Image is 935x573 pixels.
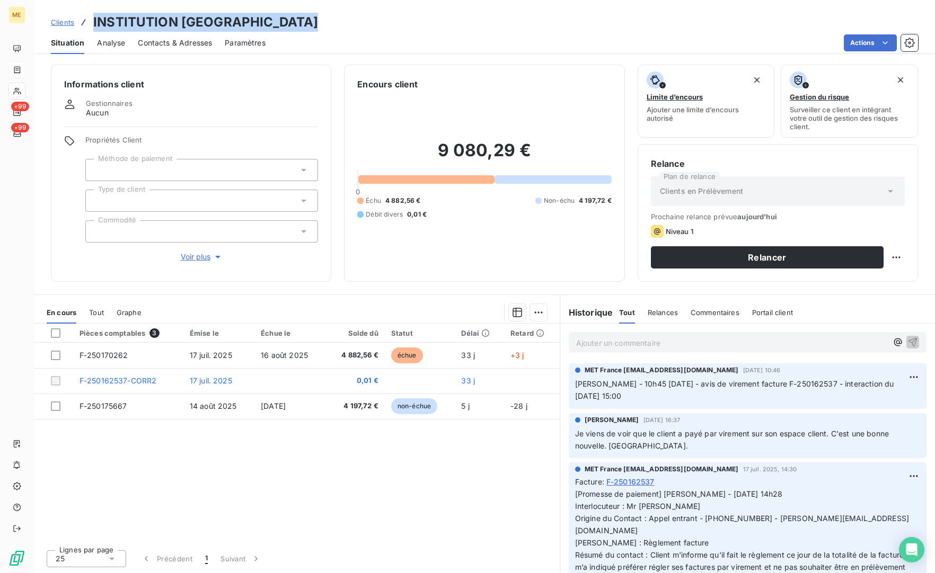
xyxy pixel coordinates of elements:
[8,550,25,567] img: Logo LeanPay
[651,212,905,221] span: Prochaine relance prévue
[752,308,793,317] span: Portail client
[8,125,25,142] a: +99
[691,308,739,317] span: Commentaires
[8,6,25,23] div: ME
[117,308,142,317] span: Graphe
[332,329,378,337] div: Solde dû
[8,104,25,121] a: +99
[93,13,318,32] h3: INSTITUTION [GEOGRAPHIC_DATA]
[647,105,766,122] span: Ajouter une limite d’encours autorisé
[461,329,498,337] div: Délai
[86,108,109,118] span: Aucun
[94,227,103,236] input: Ajouter une valeur
[205,553,208,564] span: 1
[743,466,797,472] span: 17 juil. 2025, 14:30
[135,548,199,570] button: Précédent
[585,464,739,474] span: MET France [EMAIL_ADDRESS][DOMAIN_NAME]
[461,376,475,385] span: 33 j
[357,140,611,172] h2: 9 080,29 €
[575,476,604,487] span: Facture :
[560,306,613,319] h6: Historique
[899,537,924,562] div: Open Intercom Messenger
[51,38,84,48] span: Situation
[660,186,743,196] span: Clients en Prélèvement
[80,351,128,360] span: F-250170262
[85,136,318,150] span: Propriétés Client
[261,329,319,337] div: Échue le
[510,329,553,337] div: Retard
[85,251,318,263] button: Voir plus
[11,102,29,111] span: +99
[80,401,127,410] span: F-250175667
[461,351,475,360] span: 33 j
[651,246,884,268] button: Relancer
[190,351,232,360] span: 17 juil. 2025
[94,165,103,175] input: Ajouter une valeur
[666,227,693,236] span: Niveau 1
[89,308,104,317] span: Tout
[332,375,378,386] span: 0,01 €
[190,401,237,410] span: 14 août 2025
[86,99,133,108] span: Gestionnaires
[80,376,157,385] span: F-250162537-CORR2
[391,398,437,414] span: non-échue
[585,365,739,375] span: MET France [EMAIL_ADDRESS][DOMAIN_NAME]
[461,401,469,410] span: 5 j
[385,196,421,205] span: 4 882,56 €
[790,93,849,101] span: Gestion du risque
[332,401,378,411] span: 4 197,72 €
[366,196,381,205] span: Échu
[575,429,892,450] span: Je viens de voir que le client a payé par virement sur son espace client. C'est une bonne nouvell...
[97,38,125,48] span: Analyse
[149,328,159,338] span: 3
[80,328,177,338] div: Pièces comptables
[790,105,909,131] span: Surveiller ce client en intégrant votre outil de gestion des risques client.
[781,65,918,138] button: Gestion du risqueSurveiller ce client en intégrant votre outil de gestion des risques client.
[606,476,655,487] span: F-250162537
[138,38,212,48] span: Contacts & Adresses
[579,196,612,205] span: 4 197,72 €
[190,376,232,385] span: 17 juil. 2025
[651,157,905,170] h6: Relance
[575,379,896,400] span: [PERSON_NAME] - 10h45 [DATE] - avis de virement facture F-250162537 - interaction du [DATE] 15:00
[64,78,318,91] h6: Informations client
[648,308,678,317] span: Relances
[56,553,65,564] span: 25
[544,196,575,205] span: Non-échu
[366,210,403,219] span: Débit divers
[214,548,268,570] button: Suivant
[47,308,76,317] span: En cours
[199,548,214,570] button: 1
[844,34,897,51] button: Actions
[510,351,524,360] span: +3 j
[94,196,103,205] input: Ajouter une valeur
[181,252,223,262] span: Voir plus
[510,401,527,410] span: -28 j
[51,18,74,26] span: Clients
[391,347,423,363] span: échue
[51,17,74,28] a: Clients
[11,123,29,132] span: +99
[737,212,777,221] span: aujourd’hui
[356,187,360,196] span: 0
[261,351,308,360] span: 16 août 2025
[647,93,703,101] span: Limite d’encours
[619,308,635,317] span: Tout
[190,329,248,337] div: Émise le
[391,329,449,337] div: Statut
[261,401,286,410] span: [DATE]
[585,415,639,425] span: [PERSON_NAME]
[638,65,775,138] button: Limite d’encoursAjouter une limite d’encours autorisé
[332,350,378,361] span: 4 882,56 €
[743,367,781,373] span: [DATE] 10:46
[225,38,266,48] span: Paramètres
[357,78,418,91] h6: Encours client
[407,210,427,219] span: 0,01 €
[643,417,681,423] span: [DATE] 16:37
